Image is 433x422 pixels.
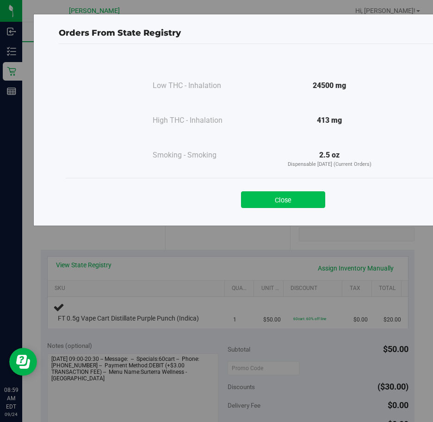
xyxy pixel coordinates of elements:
[241,191,325,208] button: Close
[153,115,245,126] div: High THC - Inhalation
[59,28,181,38] span: Orders From State Registry
[153,150,245,161] div: Smoking - Smoking
[245,150,414,169] div: 2.5 oz
[245,115,414,126] div: 413 mg
[9,348,37,376] iframe: Resource center
[245,80,414,91] div: 24500 mg
[245,161,414,169] p: Dispensable [DATE] (Current Orders)
[153,80,245,91] div: Low THC - Inhalation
